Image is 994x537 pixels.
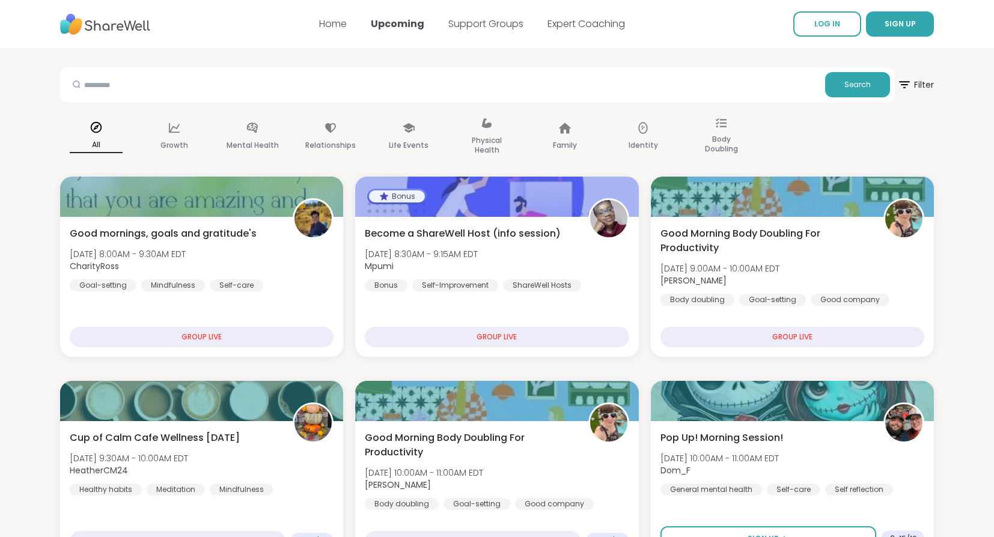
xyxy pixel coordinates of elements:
span: [DATE] 9:00AM - 10:00AM EDT [660,262,779,275]
p: Family [553,138,577,153]
p: Body Doubling [695,132,748,156]
p: Relationships [305,138,356,153]
b: HeatherCM24 [70,464,128,476]
p: Growth [160,138,188,153]
div: Bonus [365,279,407,291]
div: General mental health [660,484,762,496]
div: GROUP LIVE [365,327,629,347]
div: Mindfulness [210,484,273,496]
span: [DATE] 8:30AM - 9:15AM EDT [365,248,478,260]
a: Home [319,17,347,31]
img: Mpumi [590,200,627,237]
span: SIGN UP [885,19,916,29]
span: Filter [897,70,934,99]
div: Goal-setting [739,294,806,306]
div: Good company [811,294,889,306]
span: Pop Up! Morning Session! [660,431,783,445]
p: All [70,138,123,153]
p: Identity [629,138,658,153]
div: ShareWell Hosts [503,279,581,291]
span: Cup of Calm Cafe Wellness [DATE] [70,431,240,445]
a: LOG IN [793,11,861,37]
div: Goal-setting [444,498,510,510]
b: CharityRoss [70,260,119,272]
div: Self-Improvement [412,279,498,291]
span: [DATE] 10:00AM - 11:00AM EDT [660,452,779,464]
b: [PERSON_NAME] [365,479,431,491]
button: SIGN UP [866,11,934,37]
b: Dom_F [660,464,691,476]
div: Self-care [210,279,263,291]
button: Filter [897,67,934,102]
img: Adrienne_QueenOfTheDawn [885,200,922,237]
div: Body doubling [660,294,734,306]
span: [DATE] 8:00AM - 9:30AM EDT [70,248,186,260]
span: Good Morning Body Doubling For Productivity [365,431,575,460]
div: Body doubling [365,498,439,510]
img: CharityRoss [294,200,332,237]
div: Bonus [369,190,425,202]
p: Mental Health [227,138,279,153]
span: LOG IN [814,19,840,29]
img: Adrienne_QueenOfTheDawn [590,404,627,441]
div: Self reflection [825,484,893,496]
img: HeatherCM24 [294,404,332,441]
div: Healthy habits [70,484,142,496]
span: Good mornings, goals and gratitude's [70,226,257,241]
button: Search [825,72,890,97]
a: Support Groups [448,17,523,31]
p: Life Events [389,138,428,153]
div: Goal-setting [70,279,136,291]
span: [DATE] 10:00AM - 11:00AM EDT [365,467,483,479]
span: [DATE] 9:30AM - 10:00AM EDT [70,452,188,464]
div: Meditation [147,484,205,496]
div: GROUP LIVE [660,327,924,347]
span: Good Morning Body Doubling For Productivity [660,226,870,255]
a: Expert Coaching [547,17,625,31]
div: Good company [515,498,594,510]
a: Upcoming [371,17,424,31]
img: Dom_F [885,404,922,441]
div: Self-care [767,484,820,496]
span: Search [844,79,871,90]
img: ShareWell Nav Logo [60,8,150,41]
div: GROUP LIVE [70,327,334,347]
b: Mpumi [365,260,394,272]
div: Mindfulness [141,279,205,291]
b: [PERSON_NAME] [660,275,727,287]
span: Become a ShareWell Host (info session) [365,226,561,241]
p: Physical Health [460,133,513,157]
